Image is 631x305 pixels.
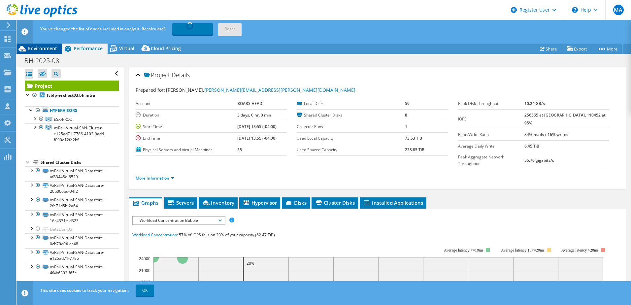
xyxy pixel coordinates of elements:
[40,26,165,32] span: You've changed the list of nodes included in analysis. Recalculate?
[458,116,524,122] label: IOPS
[179,232,275,238] span: 57% of IOPS falls on 20% of your capacity (62.47 TiB)
[297,123,405,130] label: Collector Runs
[237,124,277,129] b: [DATE] 13:55 (-04:00)
[119,45,134,51] span: Virtual
[524,132,568,137] b: 84% reads / 16% writes
[297,147,405,153] label: Used Shared Capacity
[237,147,242,152] b: 35
[25,166,119,181] a: VxRail-Virtual-SAN-Datastore-af83448d-6529
[247,260,254,266] text: 20%
[132,232,178,238] span: Workload Concentration:
[167,199,194,206] span: Servers
[524,157,554,163] b: 55.70 gigabits/s
[501,248,545,253] tspan: Average latency 10<=20ms
[28,45,57,51] span: Environment
[136,147,237,153] label: Physical Servers and Virtual Machines
[204,87,355,93] a: [PERSON_NAME][EMAIL_ADDRESS][PERSON_NAME][DOMAIN_NAME]
[136,175,174,181] a: More Information
[151,45,181,51] span: Cloud Pricing
[172,71,190,79] span: Details
[524,112,606,126] b: 256565 at [GEOGRAPHIC_DATA], 110452 at 95%
[458,131,524,138] label: Read/Write Ratio
[25,263,119,277] a: VxRail-Virtual-SAN-Datastore-4f4b6302-f65e
[524,143,539,149] b: 6.45 TiB
[25,81,119,91] a: Project
[458,143,524,150] label: Average Daily Write
[25,210,119,225] a: VxRail-Virtual-SAN-Datastore-16c4331e-d323
[297,135,405,142] label: Used Local Capacity
[562,44,592,54] a: Export
[74,45,103,51] span: Performance
[405,112,407,118] b: 8
[285,199,307,206] span: Disks
[25,115,119,123] a: ESX-PROD
[136,100,237,107] label: Account
[166,87,355,93] span: [PERSON_NAME],
[25,123,119,144] a: VxRail-Virtual-SAN-Cluster-e125ad71-7786-4102-9add-f090e12fe2bf
[136,135,237,142] label: End Time
[25,91,119,100] a: fcblp-esxhost03.bh.intra
[136,217,221,224] span: Workload Concentration Bubble
[405,147,424,152] b: 238.85 TiB
[139,279,150,285] text: 18000
[139,268,150,273] text: 21000
[21,57,69,64] h1: BH-2025-08
[144,72,170,79] span: Project
[297,112,405,119] label: Shared Cluster Disks
[444,248,483,253] tspan: Average latency <=10ms
[535,44,562,54] a: Share
[136,87,165,93] label: Prepared for:
[25,106,119,115] a: Hypervisors
[47,92,95,98] b: fcblp-esxhost03.bh.intra
[172,23,213,35] a: Recalculating...
[40,288,129,293] span: This site uses cookies to track your navigation.
[405,124,407,129] b: 1
[25,181,119,196] a: VxRail-Virtual-SAN-Datastore-20b006bd-04f2
[561,248,599,253] text: Average latency >20ms
[25,225,119,233] a: DataDom03
[41,158,119,166] div: Shared Cluster Disks
[405,135,422,141] b: 73.53 TiB
[458,100,524,107] label: Peak Disk Throughput
[572,7,578,13] svg: \n
[237,112,271,118] b: 3 days, 0 hr, 0 min
[243,199,277,206] span: Hypervisor
[613,5,624,15] span: MA
[132,199,158,206] span: Graphs
[25,233,119,248] a: VxRail-Virtual-SAN-Datastore-0cb70e04-ec48
[136,285,154,296] a: OK
[202,199,234,206] span: Inventory
[139,256,150,261] text: 24000
[524,101,545,106] b: 10.24 GB/s
[237,135,277,141] b: [DATE] 13:55 (-04:00)
[136,123,237,130] label: Start Time
[405,101,410,106] b: 59
[315,199,355,206] span: Cluster Disks
[54,125,105,143] span: VxRail-Virtual-SAN-Cluster-e125ad71-7786-4102-9add-f090e12fe2bf
[54,117,73,122] span: ESX-PROD
[458,154,524,167] label: Peak Aggregate Network Throughput
[25,248,119,263] a: VxRail-Virtual-SAN-Datastore-e125ad71-7786
[363,199,423,206] span: Installed Applications
[237,101,262,106] b: BOARS HEAD
[25,196,119,210] a: VxRail-Virtual-SAN-Datastore-2fe71d5b-2a64
[297,100,405,107] label: Local Disks
[136,112,237,119] label: Duration
[592,44,623,54] a: More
